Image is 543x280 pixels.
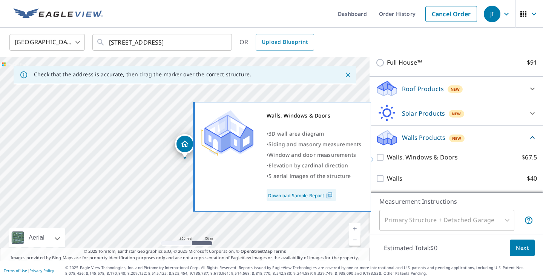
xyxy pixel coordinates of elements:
[201,110,253,156] img: Premium
[267,128,361,139] div: •
[379,197,533,206] p: Measurement Instructions
[268,162,348,169] span: Elevation by cardinal direction
[9,228,65,247] div: Aerial
[451,86,460,92] span: New
[14,8,103,20] img: EV Logo
[452,135,462,141] span: New
[516,243,529,253] span: Next
[425,6,477,22] a: Cancel Order
[452,111,461,117] span: New
[484,6,500,22] div: JI
[324,192,334,199] img: Pdf Icon
[387,174,402,183] p: Walls
[268,141,361,148] span: Siding and masonry measurements
[65,265,539,276] p: © 2025 Eagle View Technologies, Inc. and Pictometry International Corp. All Rights Reserved. Repo...
[267,139,361,150] div: •
[267,189,336,201] a: Download Sample Report
[262,37,308,47] span: Upload Blueprint
[376,80,537,98] div: Roof ProductsNew
[267,160,361,171] div: •
[256,34,314,51] a: Upload Blueprint
[267,110,361,121] div: Walls, Windows & Doors
[387,58,422,67] p: Full House™
[9,32,85,53] div: [GEOGRAPHIC_DATA]
[241,248,272,254] a: OpenStreetMap
[4,268,27,273] a: Terms of Use
[84,248,286,255] span: © 2025 TomTom, Earthstar Geographics SIO, © 2025 Microsoft Corporation, ©
[376,129,537,147] div: Walls ProductsNew
[109,32,216,53] input: Search by address or latitude-longitude
[387,153,458,162] p: Walls, Windows & Doors
[510,240,535,257] button: Next
[524,216,533,225] span: Your report will include the primary structure and a detached garage if one exists.
[527,174,537,183] p: $40
[402,84,444,93] p: Roof Products
[402,109,445,118] p: Solar Products
[343,70,353,80] button: Close
[379,210,514,231] div: Primary Structure + Detached Garage
[376,104,537,122] div: Solar ProductsNew
[527,58,537,67] p: $91
[268,172,351,179] span: 5 aerial images of the structure
[29,268,54,273] a: Privacy Policy
[268,130,324,137] span: 3D wall area diagram
[267,150,361,160] div: •
[522,153,537,162] p: $67.5
[26,228,47,247] div: Aerial
[402,133,445,142] p: Walls Products
[239,34,314,51] div: OR
[34,71,251,78] p: Check that the address is accurate, then drag the marker over the correct structure.
[267,171,361,181] div: •
[175,134,195,158] div: Dropped pin, building 1, Residential property, 9461 Clocktower Ln Columbia, MD 21046
[378,240,443,256] p: Estimated Total: $0
[349,223,360,234] a: Current Level 17, Zoom In
[349,234,360,246] a: Current Level 17, Zoom Out
[268,151,356,158] span: Window and door measurements
[274,248,286,254] a: Terms
[4,268,54,273] p: |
